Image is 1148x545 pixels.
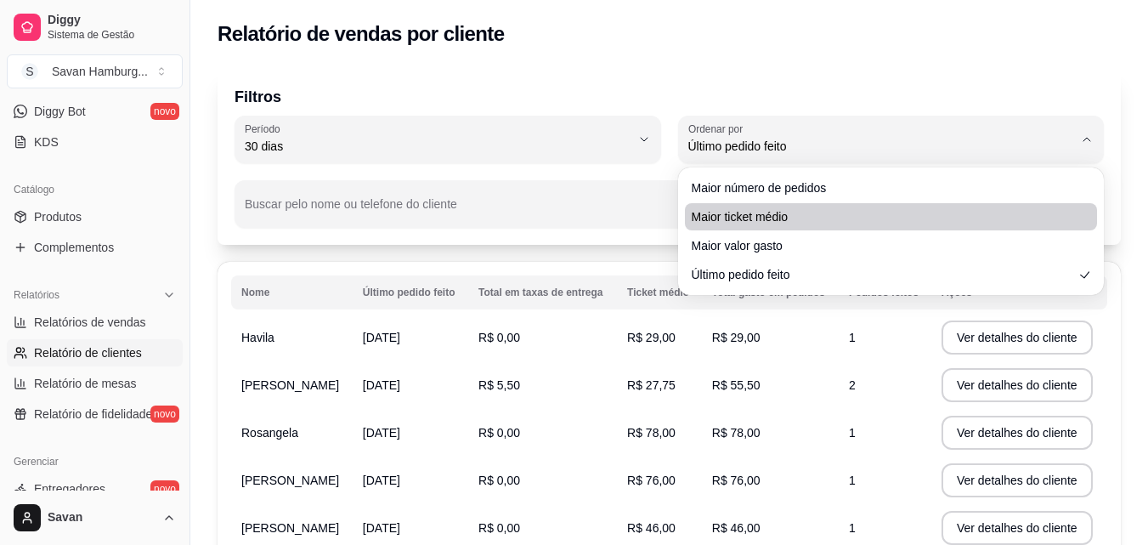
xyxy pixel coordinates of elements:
span: [DATE] [363,331,400,344]
label: Ordenar por [688,122,749,136]
span: [PERSON_NAME] [241,378,339,392]
span: Savan [48,510,156,525]
span: 1 [849,331,856,344]
span: Último pedido feito [688,138,1074,155]
span: [DATE] [363,521,400,535]
span: R$ 0,00 [478,426,520,440]
span: Relatórios de vendas [34,314,146,331]
span: R$ 0,00 [478,474,520,487]
span: R$ 29,00 [627,331,676,344]
button: Ver detalhes do cliente [942,463,1093,497]
h2: Relatório de vendas por cliente [218,20,505,48]
span: R$ 27,75 [627,378,676,392]
span: [PERSON_NAME] [241,474,339,487]
span: Maior valor gasto [692,237,1074,254]
span: Rosangela [241,426,298,440]
span: R$ 29,00 [712,331,761,344]
button: Ver detalhes do cliente [942,368,1093,402]
span: Complementos [34,239,114,256]
button: Ver detalhes do cliente [942,321,1093,355]
button: Select a team [7,54,183,88]
span: [DATE] [363,378,400,392]
button: Ver detalhes do cliente [942,511,1093,545]
th: Total em taxas de entrega [468,275,617,309]
span: Havila [241,331,274,344]
th: Ticket médio [617,275,702,309]
span: [DATE] [363,474,400,487]
span: Diggy [48,13,176,28]
span: Relatório de mesas [34,375,137,392]
th: Último pedido feito [353,275,468,309]
span: 1 [849,426,856,440]
div: Savan Hamburg ... [52,63,148,80]
span: [DATE] [363,426,400,440]
span: R$ 55,50 [712,378,761,392]
span: R$ 46,00 [712,521,761,535]
span: Último pedido feito [692,266,1074,283]
span: Maior ticket médio [692,208,1074,225]
span: Relatório de clientes [34,344,142,361]
span: Entregadores [34,480,105,497]
span: S [21,63,38,80]
span: 1 [849,474,856,487]
span: Relatório de fidelidade [34,406,152,423]
span: Sistema de Gestão [48,28,176,42]
span: [PERSON_NAME] [241,521,339,535]
label: Período [245,122,286,136]
span: R$ 46,00 [627,521,676,535]
span: 30 dias [245,138,631,155]
div: Catálogo [7,176,183,203]
span: 1 [849,521,856,535]
span: Produtos [34,208,82,225]
input: Buscar pelo nome ou telefone do cliente [245,202,998,219]
span: R$ 0,00 [478,521,520,535]
div: Gerenciar [7,448,183,475]
span: R$ 5,50 [478,378,520,392]
span: KDS [34,133,59,150]
button: Ver detalhes do cliente [942,416,1093,450]
span: Maior número de pedidos [692,179,1074,196]
span: 2 [849,378,856,392]
span: Relatórios [14,288,59,302]
span: R$ 0,00 [478,331,520,344]
span: R$ 76,00 [712,474,761,487]
p: Filtros [235,85,1104,109]
span: R$ 76,00 [627,474,676,487]
span: R$ 78,00 [627,426,676,440]
th: Nome [231,275,353,309]
span: Diggy Bot [34,103,86,120]
span: R$ 78,00 [712,426,761,440]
